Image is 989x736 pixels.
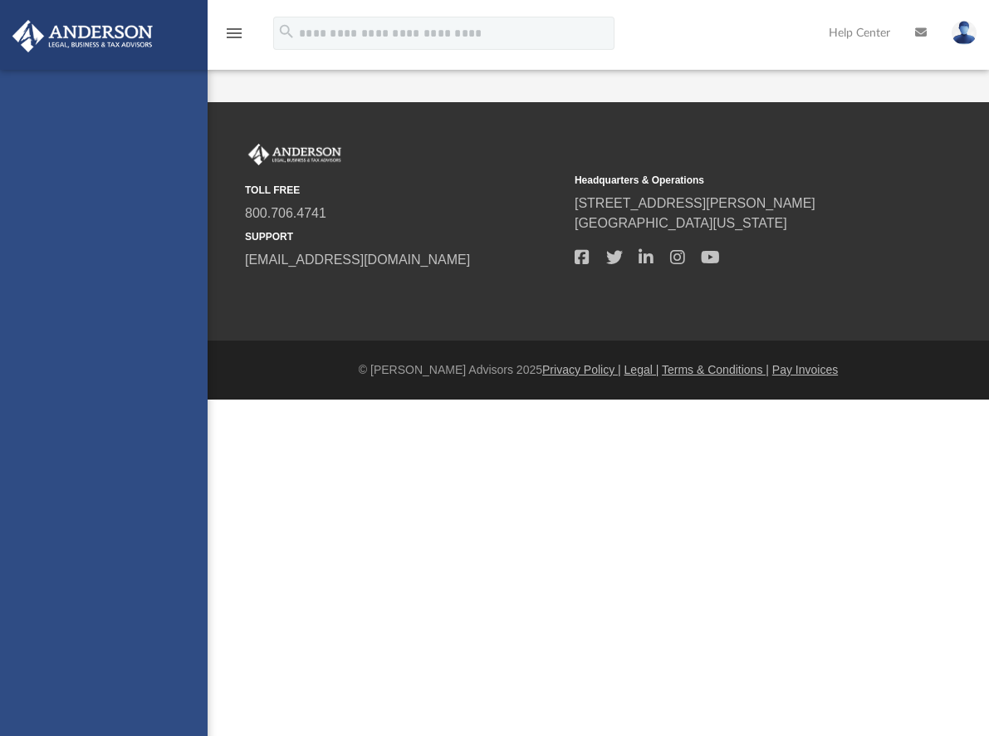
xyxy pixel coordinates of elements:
small: TOLL FREE [245,183,563,198]
a: 800.706.4741 [245,206,326,220]
a: menu [224,32,244,43]
a: Privacy Policy | [542,363,621,376]
div: © [PERSON_NAME] Advisors 2025 [208,361,989,379]
i: search [277,22,296,41]
a: Legal | [624,363,659,376]
small: SUPPORT [245,229,563,244]
img: Anderson Advisors Platinum Portal [7,20,158,52]
small: Headquarters & Operations [575,173,893,188]
img: User Pic [952,21,977,45]
a: [GEOGRAPHIC_DATA][US_STATE] [575,216,787,230]
img: Anderson Advisors Platinum Portal [245,144,345,165]
a: [STREET_ADDRESS][PERSON_NAME] [575,196,815,210]
a: Terms & Conditions | [662,363,769,376]
i: menu [224,23,244,43]
a: [EMAIL_ADDRESS][DOMAIN_NAME] [245,253,470,267]
a: Pay Invoices [772,363,838,376]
